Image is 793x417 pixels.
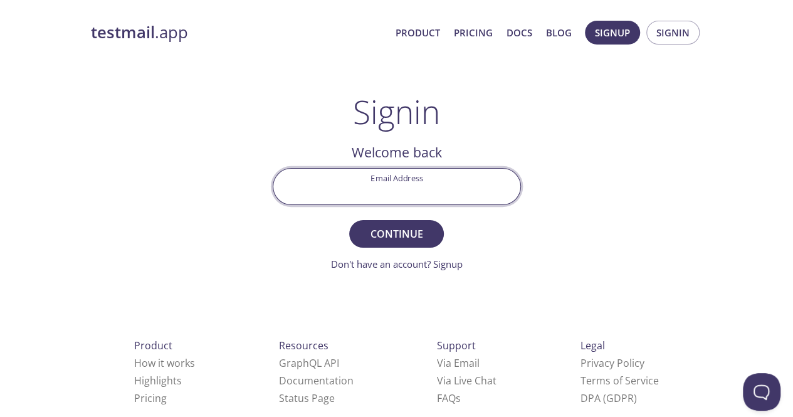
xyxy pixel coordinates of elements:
button: Signup [585,21,640,45]
a: Documentation [279,374,354,388]
span: s [456,391,461,405]
span: Signup [595,24,630,41]
a: Pricing [134,391,167,405]
a: Highlights [134,374,182,388]
a: Status Page [279,391,335,405]
strong: testmail [91,21,155,43]
button: Signin [646,21,700,45]
a: Docs [507,24,532,41]
a: GraphQL API [279,356,339,370]
iframe: Help Scout Beacon - Open [743,373,780,411]
button: Continue [349,220,443,248]
a: Pricing [454,24,493,41]
a: Blog [546,24,572,41]
span: Product [134,339,172,352]
a: FAQ [437,391,461,405]
span: Continue [363,225,429,243]
a: DPA (GDPR) [580,391,637,405]
span: Signin [656,24,690,41]
h2: Welcome back [273,142,521,163]
a: How it works [134,356,195,370]
a: Privacy Policy [580,356,644,370]
a: Via Email [437,356,480,370]
h1: Signin [353,93,440,130]
span: Support [437,339,476,352]
span: Resources [279,339,328,352]
span: Legal [580,339,605,352]
a: Product [396,24,440,41]
a: Terms of Service [580,374,659,388]
a: Don't have an account? Signup [331,258,463,270]
a: Via Live Chat [437,374,496,388]
a: testmail.app [91,22,386,43]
